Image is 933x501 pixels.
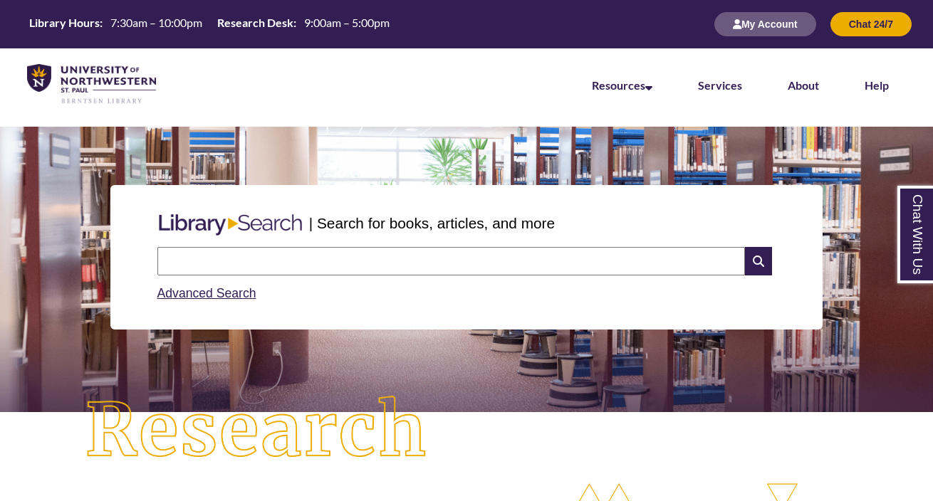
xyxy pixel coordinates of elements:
[24,15,395,34] a: Hours Today
[110,16,202,29] span: 7:30am – 10:00pm
[212,15,298,31] th: Research Desk:
[865,78,889,92] a: Help
[592,78,652,92] a: Resources
[745,247,772,275] i: Search
[309,212,555,234] p: | Search for books, articles, and more
[24,15,395,33] table: Hours Today
[24,15,105,31] th: Library Hours:
[714,12,816,36] button: My Account
[152,209,309,241] img: Libary Search
[788,78,819,92] a: About
[157,286,256,300] a: Advanced Search
[830,18,912,30] a: Chat 24/7
[714,18,816,30] a: My Account
[304,16,390,29] span: 9:00am – 5:00pm
[830,12,912,36] button: Chat 24/7
[698,78,742,92] a: Services
[27,64,156,105] img: UNWSP Library Logo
